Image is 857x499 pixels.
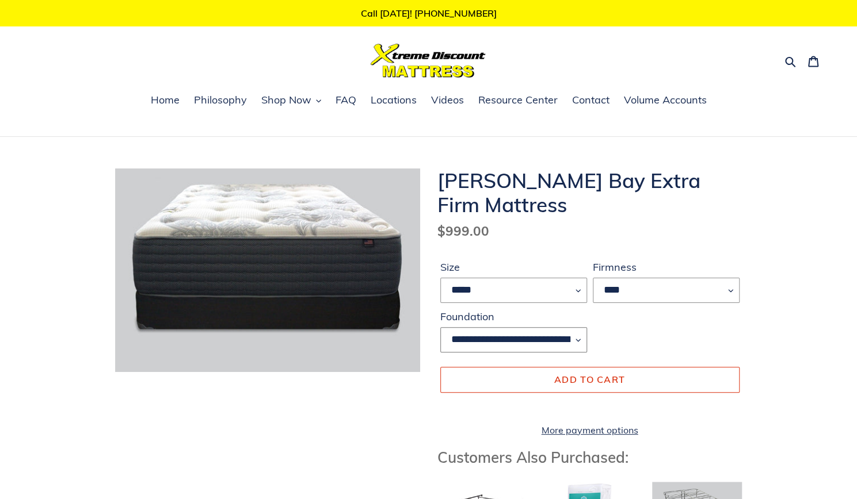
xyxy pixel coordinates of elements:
[194,93,247,107] span: Philosophy
[437,222,489,239] span: $999.00
[330,92,362,109] a: FAQ
[566,92,615,109] a: Contact
[440,367,740,392] button: Add to cart
[624,93,707,107] span: Volume Accounts
[572,93,610,107] span: Contact
[478,93,558,107] span: Resource Center
[593,259,740,275] label: Firmness
[188,92,253,109] a: Philosophy
[554,374,625,385] span: Add to cart
[440,309,587,324] label: Foundation
[145,92,185,109] a: Home
[261,93,311,107] span: Shop Now
[256,92,327,109] button: Shop Now
[440,259,587,275] label: Size
[473,92,563,109] a: Resource Center
[371,93,417,107] span: Locations
[437,168,742,217] h1: [PERSON_NAME] Bay Extra Firm Mattress
[437,448,742,466] h3: Customers Also Purchased:
[151,93,180,107] span: Home
[440,423,740,437] a: More payment options
[425,92,470,109] a: Videos
[618,92,713,109] a: Volume Accounts
[365,92,422,109] a: Locations
[336,93,356,107] span: FAQ
[431,93,464,107] span: Videos
[371,44,486,78] img: Xtreme Discount Mattress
